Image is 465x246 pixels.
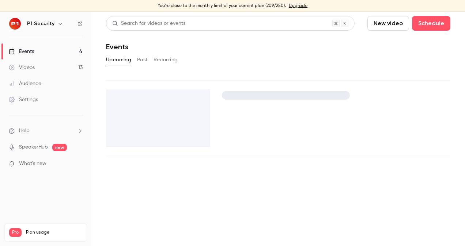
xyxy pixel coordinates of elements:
li: help-dropdown-opener [9,127,83,135]
div: Audience [9,80,41,87]
button: New video [367,16,409,31]
button: Schedule [412,16,450,31]
img: P1 Security [9,18,21,30]
button: Recurring [154,54,178,66]
button: Upcoming [106,54,131,66]
span: Pro [9,228,22,237]
div: Search for videos or events [112,20,185,27]
h6: P1 Security [27,20,54,27]
span: What's new [19,160,46,168]
h1: Events [106,42,128,51]
a: Upgrade [289,3,307,9]
span: Help [19,127,30,135]
a: SpeakerHub [19,143,48,151]
div: Events [9,48,34,55]
button: Past [137,54,148,66]
span: Plan usage [26,230,82,235]
span: new [52,144,67,151]
div: Settings [9,96,38,103]
div: Videos [9,64,35,71]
